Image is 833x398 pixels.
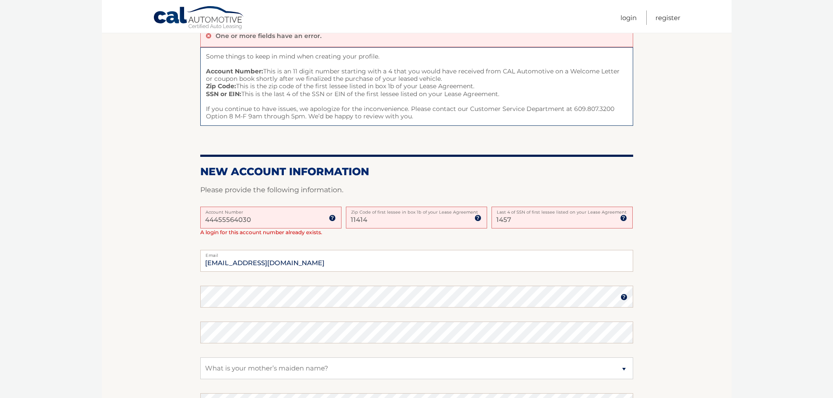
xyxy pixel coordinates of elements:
label: Account Number [200,207,342,214]
img: tooltip.svg [620,215,627,221]
label: Last 4 of SSN of first lessee listed on your Lease Agreement [491,207,633,214]
a: Cal Automotive [153,6,245,31]
img: tooltip.svg [620,294,627,301]
h2: New Account Information [200,165,633,178]
input: Email [200,250,633,272]
img: tooltip.svg [474,215,481,221]
span: A login for this account number already exists. [200,229,322,235]
input: SSN or EIN (last 4 digits only) [491,207,633,228]
strong: Account Number: [206,67,263,75]
strong: Zip Code: [206,82,236,90]
img: tooltip.svg [329,215,336,221]
a: Register [655,10,680,25]
p: One or more fields have an error. [216,32,321,40]
label: Email [200,250,633,257]
p: Please provide the following information. [200,184,633,196]
input: Zip Code [346,207,487,228]
a: Login [620,10,637,25]
span: Some things to keep in mind when creating your profile. This is an 11 digit number starting with ... [200,47,633,126]
strong: SSN or EIN: [206,90,241,98]
input: Account Number [200,207,342,228]
label: Zip Code of first lessee in box 1b of your Lease Agreement [346,207,487,214]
